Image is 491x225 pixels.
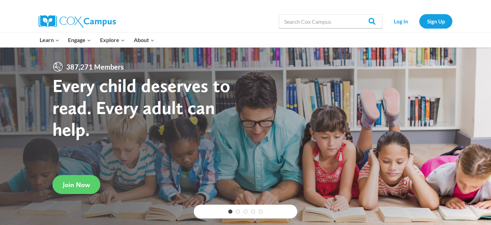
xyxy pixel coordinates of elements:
[419,14,452,28] a: Sign Up
[279,14,382,28] input: Search Cox Campus
[63,181,90,189] span: Join Now
[68,35,91,44] span: Engage
[40,35,59,44] span: Learn
[386,14,452,28] nav: Secondary Navigation
[251,209,255,214] a: 4
[259,209,263,214] a: 5
[134,35,154,44] span: About
[100,35,125,44] span: Explore
[35,33,159,47] nav: Primary Navigation
[236,209,240,214] a: 2
[52,74,230,140] strong: Every child deserves to read. Every adult can help.
[228,209,232,214] a: 1
[39,15,116,28] img: Cox Campus
[63,61,127,72] span: 387,271 Members
[243,209,248,214] a: 3
[52,175,100,194] a: Join Now
[386,14,416,28] a: Log In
